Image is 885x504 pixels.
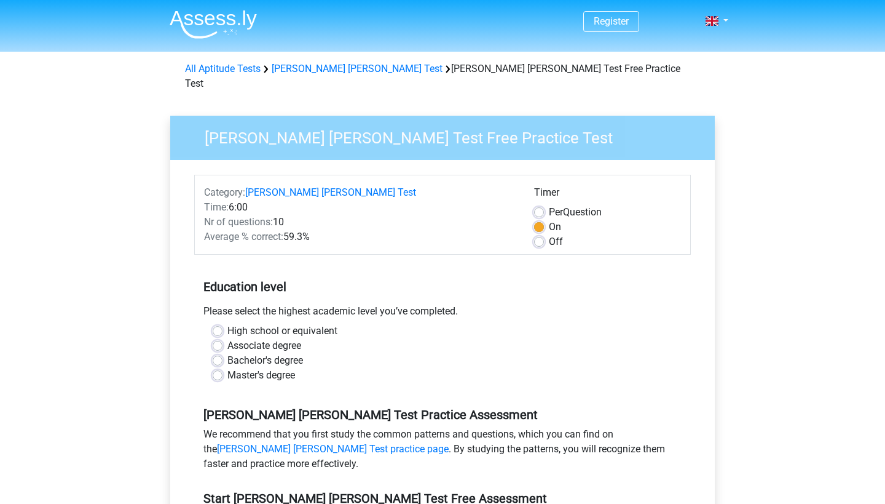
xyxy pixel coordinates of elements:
a: [PERSON_NAME] [PERSON_NAME] Test [272,63,442,74]
div: 6:00 [195,200,525,215]
a: All Aptitude Tests [185,63,261,74]
span: Per [549,206,563,218]
a: [PERSON_NAME] [PERSON_NAME] Test [245,186,416,198]
a: Register [594,15,629,27]
a: [PERSON_NAME] [PERSON_NAME] Test practice page [217,443,449,455]
label: Master's degree [227,368,295,383]
label: On [549,220,561,234]
div: [PERSON_NAME] [PERSON_NAME] Test Free Practice Test [180,62,705,91]
label: Bachelor's degree [227,353,303,368]
label: Off [549,234,563,249]
h5: Education level [203,274,682,299]
h5: [PERSON_NAME] [PERSON_NAME] Test Practice Assessment [203,407,682,422]
label: Question [549,205,602,220]
img: Assessly [170,10,257,39]
span: Average % correct: [204,231,283,242]
span: Nr of questions: [204,216,273,228]
h3: [PERSON_NAME] [PERSON_NAME] Test Free Practice Test [190,124,706,148]
span: Category: [204,186,245,198]
span: Time: [204,201,229,213]
div: 10 [195,215,525,230]
label: Associate degree [227,338,301,353]
div: 59.3% [195,230,525,244]
div: Timer [534,185,681,205]
label: High school or equivalent [227,324,337,338]
div: Please select the highest academic level you’ve completed. [194,304,691,324]
div: We recommend that you first study the common patterns and questions, which you can find on the . ... [194,427,691,476]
